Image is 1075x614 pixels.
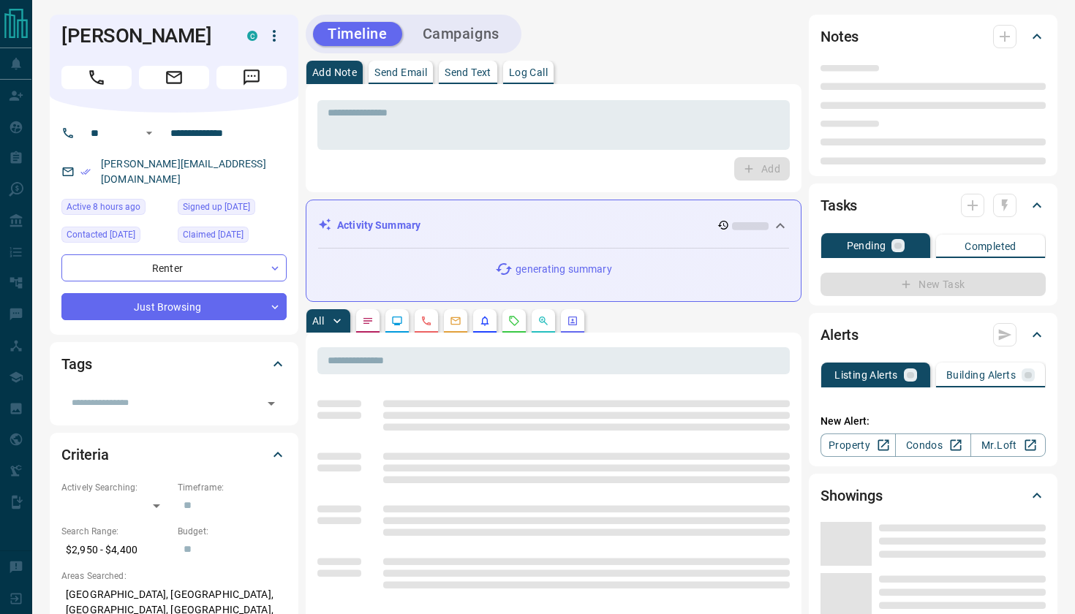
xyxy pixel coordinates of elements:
[516,262,611,277] p: generating summary
[183,227,244,242] span: Claimed [DATE]
[61,346,287,382] div: Tags
[247,31,257,41] div: condos.ca
[420,315,432,327] svg: Calls
[67,200,140,214] span: Active 8 hours ago
[391,315,403,327] svg: Lead Browsing Activity
[318,212,789,239] div: Activity Summary
[61,525,170,538] p: Search Range:
[67,227,135,242] span: Contacted [DATE]
[313,22,402,46] button: Timeline
[445,67,491,77] p: Send Text
[101,158,266,185] a: [PERSON_NAME][EMAIL_ADDRESS][DOMAIN_NAME]
[821,323,859,346] h2: Alerts
[374,67,427,77] p: Send Email
[261,393,282,414] button: Open
[61,538,170,562] p: $2,950 - $4,400
[821,19,1046,54] div: Notes
[970,433,1046,457] a: Mr.Loft
[821,414,1046,429] p: New Alert:
[965,241,1016,251] p: Completed
[508,315,520,327] svg: Requests
[216,66,287,89] span: Message
[80,167,91,177] svg: Email Verified
[140,124,158,142] button: Open
[821,25,859,48] h2: Notes
[312,67,357,77] p: Add Note
[821,484,883,507] h2: Showings
[450,315,461,327] svg: Emails
[183,200,250,214] span: Signed up [DATE]
[821,317,1046,352] div: Alerts
[509,67,548,77] p: Log Call
[821,188,1046,223] div: Tasks
[337,218,420,233] p: Activity Summary
[61,227,170,247] div: Tue Sep 30 2025
[61,293,287,320] div: Just Browsing
[61,437,287,472] div: Criteria
[61,66,132,89] span: Call
[946,370,1016,380] p: Building Alerts
[61,569,287,583] p: Areas Searched:
[61,254,287,281] div: Renter
[61,443,109,466] h2: Criteria
[139,66,209,89] span: Email
[821,194,857,217] h2: Tasks
[847,240,886,251] p: Pending
[408,22,514,46] button: Campaigns
[61,199,170,219] div: Mon Oct 13 2025
[821,433,896,457] a: Property
[312,316,324,326] p: All
[61,352,91,376] h2: Tags
[537,315,549,327] svg: Opportunities
[178,481,287,494] p: Timeframe:
[895,433,970,457] a: Condos
[362,315,374,327] svg: Notes
[821,478,1046,513] div: Showings
[178,525,287,538] p: Budget:
[178,227,287,247] div: Tue Sep 30 2025
[834,370,898,380] p: Listing Alerts
[178,199,287,219] div: Mon Sep 29 2025
[61,481,170,494] p: Actively Searching:
[567,315,578,327] svg: Agent Actions
[61,24,225,48] h1: [PERSON_NAME]
[479,315,491,327] svg: Listing Alerts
